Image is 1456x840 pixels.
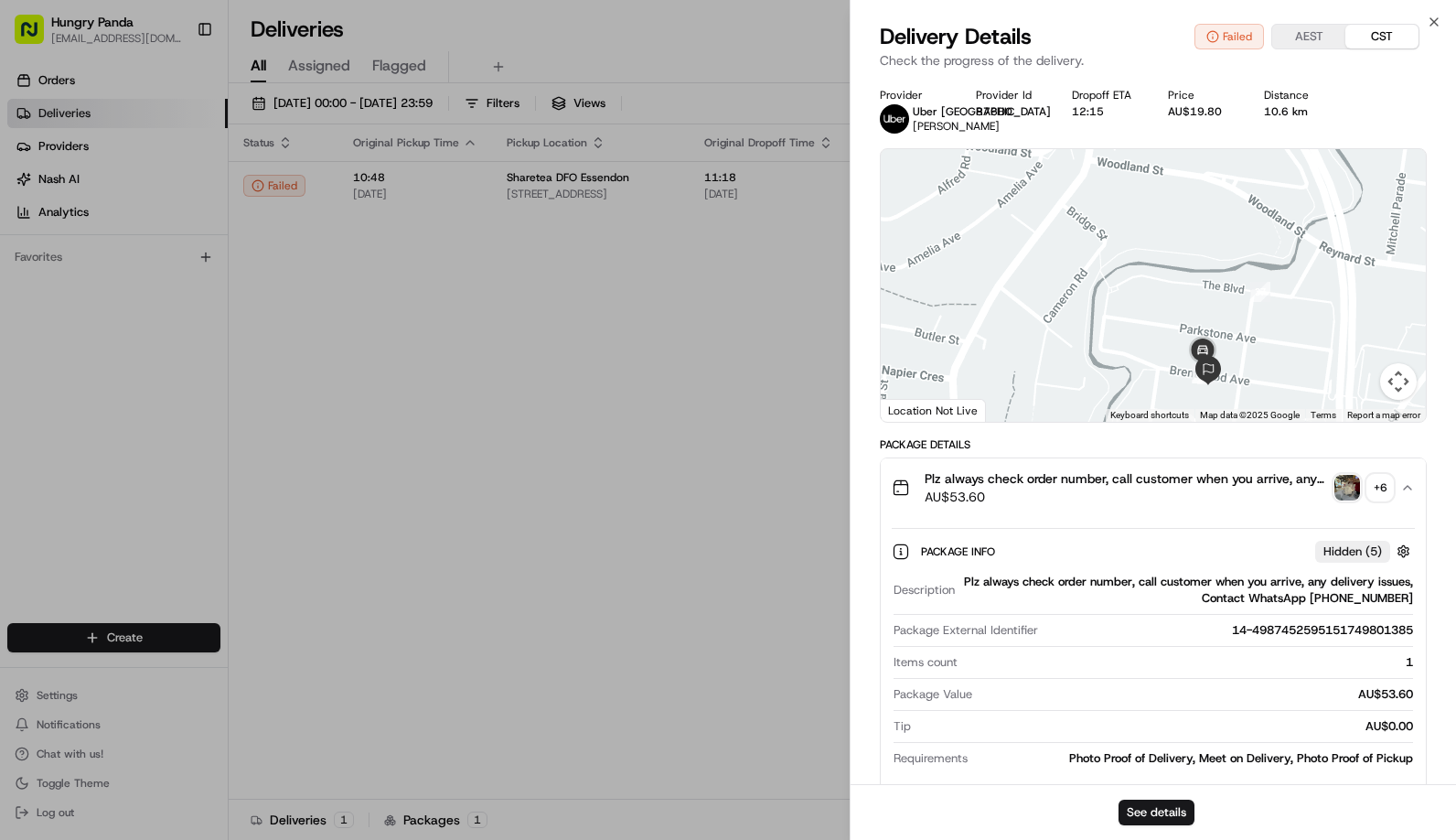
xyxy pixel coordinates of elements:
p: Welcome 👋 [18,73,333,102]
div: 40 [1192,363,1212,383]
button: Failed [1194,24,1264,49]
span: Map data ©2025 Google [1200,410,1300,420]
span: AU$53.60 [925,488,1327,506]
img: Asif Zaman Khan [18,316,48,345]
span: • [60,284,67,298]
img: 1736555255976-a54dd68f-1ca7-489b-9aae-adbdc363a1c4 [18,175,51,208]
button: Keyboard shortcuts [1110,409,1189,422]
img: 1727276513143-84d647e1-66c0-4f92-a045-3c9f9f5dfd92 [38,175,71,208]
p: Check the progress of the delivery. [880,51,1427,70]
div: 💻 [155,411,169,425]
button: CST [1345,25,1419,48]
div: Dropoff ETA [1072,88,1139,102]
div: Package Details [880,437,1427,452]
div: AU$19.80 [1168,104,1235,119]
div: 📗 [18,411,33,425]
div: Start new chat [82,175,300,193]
div: 14-4987452595151749801385 [1045,622,1413,639]
div: 1 [965,654,1413,671]
span: Uber [GEOGRAPHIC_DATA] [913,104,1051,119]
span: Package Info [921,544,999,559]
span: API Documentation [173,409,294,427]
div: 10.6 km [1264,104,1331,119]
span: Plz always check order number, call customer when you arrive, any delivery issues, Contact WhatsA... [925,469,1327,488]
span: Description [894,582,955,598]
span: Delivery Details [880,22,1032,51]
span: 8月15日 [70,284,113,298]
div: Photo Proof of Delivery, Meet on Delivery, Photo Proof of Pickup [975,750,1413,767]
span: Tip [894,718,911,735]
div: 12:15 [1072,104,1139,119]
img: uber-new-logo.jpeg [880,104,909,134]
button: Map camera controls [1380,363,1417,400]
button: See all [284,234,333,256]
span: Package External Identifier [894,622,1038,639]
button: AEST [1272,25,1345,48]
div: Provider Id [976,88,1043,102]
button: photo_proof_of_pickup image+6 [1334,475,1393,501]
span: Knowledge Base [37,409,140,427]
div: Distance [1264,88,1331,102]
a: 💻API Documentation [147,402,301,435]
div: Past conversations [18,238,117,253]
a: Open this area in Google Maps (opens a new window) [885,398,946,422]
span: [PERSON_NAME] [57,333,148,348]
div: Location Not Live [881,399,986,422]
span: Items count [894,654,958,671]
span: Pylon [182,454,221,468]
img: Google [885,398,946,422]
button: Start new chat [311,180,333,202]
div: 37 [1250,282,1270,302]
div: Provider [880,88,947,102]
a: 📗Knowledge Base [11,402,147,435]
span: Hidden ( 5 ) [1323,544,1382,560]
div: We're available if you need us! [82,193,252,208]
button: Plz always check order number, call customer when you arrive, any delivery issues, Contact WhatsA... [881,458,1426,517]
a: Report a map error [1347,410,1420,420]
span: [PERSON_NAME] [913,119,1000,134]
img: 1736555255976-a54dd68f-1ca7-489b-9aae-adbdc363a1c4 [37,334,51,349]
div: + 6 [1367,475,1393,501]
span: Package Value [894,686,972,703]
span: Requirements [894,750,968,767]
div: Price [1168,88,1235,102]
div: AU$53.60 [980,686,1413,703]
span: • [152,333,158,348]
img: photo_proof_of_pickup image [1334,475,1360,501]
div: Plz always check order number, call customer when you arrive, any delivery issues, Contact WhatsA... [962,574,1413,607]
img: Nash [18,18,55,55]
button: See details [1119,800,1194,825]
div: AU$0.00 [918,718,1413,735]
div: Plz always check order number, call customer when you arrive, any delivery issues, Contact WhatsA... [881,517,1426,800]
a: Terms [1311,410,1336,420]
span: 8月7日 [162,333,198,348]
button: 876D0 [976,104,1012,119]
button: Hidden (5) [1315,540,1415,563]
a: Powered byPylon [129,453,221,468]
input: Clear [48,118,302,137]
